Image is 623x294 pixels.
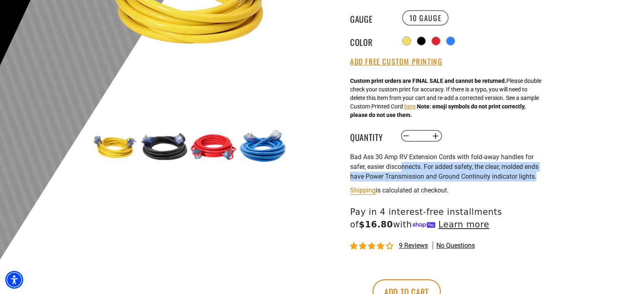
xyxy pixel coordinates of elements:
button: here [404,102,415,111]
button: Add Free Custom Printing [350,57,442,66]
span: Bad Ass 30 Amp RV Extension Cords with fold-away handles for safer, easier disconnects. For added... [350,153,538,180]
label: Quantity [350,131,391,141]
div: Accessibility Menu [5,271,23,289]
img: black [141,123,188,171]
span: No questions [436,241,475,250]
img: red [190,123,237,171]
img: yellow [91,123,139,171]
strong: Note: emoji symbols do not print correctly, please do not use them. [350,103,525,118]
a: Shipping [350,186,376,194]
span: 9 reviews [399,242,428,249]
legend: Color [350,36,391,46]
img: blue [239,123,286,171]
span: 4.11 stars [350,242,395,250]
legend: Gauge [350,13,391,23]
div: Please double check your custom print for accuracy. If there is a typo, you will need to delete t... [350,77,541,119]
div: is calculated at checkout. [350,185,549,196]
strong: Custom print orders are FINAL SALE and cannot be returned. [350,78,506,84]
label: 10 Gauge [402,10,449,26]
